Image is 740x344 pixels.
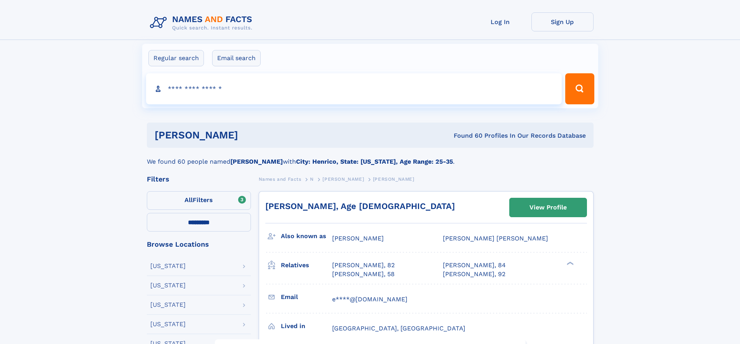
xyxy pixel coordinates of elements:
a: [PERSON_NAME], 58 [332,270,395,278]
div: We found 60 people named with . [147,148,594,166]
span: [PERSON_NAME] [PERSON_NAME] [443,235,548,242]
span: N [310,176,314,182]
h3: Also known as [281,230,332,243]
div: ❯ [565,261,574,266]
a: [PERSON_NAME] [322,174,364,184]
div: [US_STATE] [150,282,186,289]
div: Filters [147,176,251,183]
span: [PERSON_NAME] [332,235,384,242]
span: [GEOGRAPHIC_DATA], [GEOGRAPHIC_DATA] [332,325,465,332]
b: City: Henrico, State: [US_STATE], Age Range: 25-35 [296,158,453,165]
a: Sign Up [531,12,594,31]
div: View Profile [529,199,567,216]
span: [PERSON_NAME] [373,176,414,182]
img: Logo Names and Facts [147,12,259,33]
h3: Relatives [281,259,332,272]
div: [US_STATE] [150,302,186,308]
div: [US_STATE] [150,263,186,269]
a: N [310,174,314,184]
a: Names and Facts [259,174,301,184]
b: [PERSON_NAME] [230,158,283,165]
h3: Lived in [281,320,332,333]
span: [PERSON_NAME] [322,176,364,182]
a: [PERSON_NAME], 82 [332,261,395,270]
label: Filters [147,191,251,210]
div: Browse Locations [147,241,251,248]
button: Search Button [565,73,594,104]
h3: Email [281,290,332,304]
a: [PERSON_NAME], Age [DEMOGRAPHIC_DATA] [265,201,455,211]
a: Log In [469,12,531,31]
a: [PERSON_NAME], 84 [443,261,506,270]
a: [PERSON_NAME], 92 [443,270,505,278]
label: Regular search [148,50,204,66]
div: Found 60 Profiles In Our Records Database [346,131,586,140]
h1: [PERSON_NAME] [155,130,346,140]
input: search input [146,73,562,104]
div: [US_STATE] [150,321,186,327]
span: All [185,196,193,204]
a: View Profile [510,198,587,217]
label: Email search [212,50,261,66]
